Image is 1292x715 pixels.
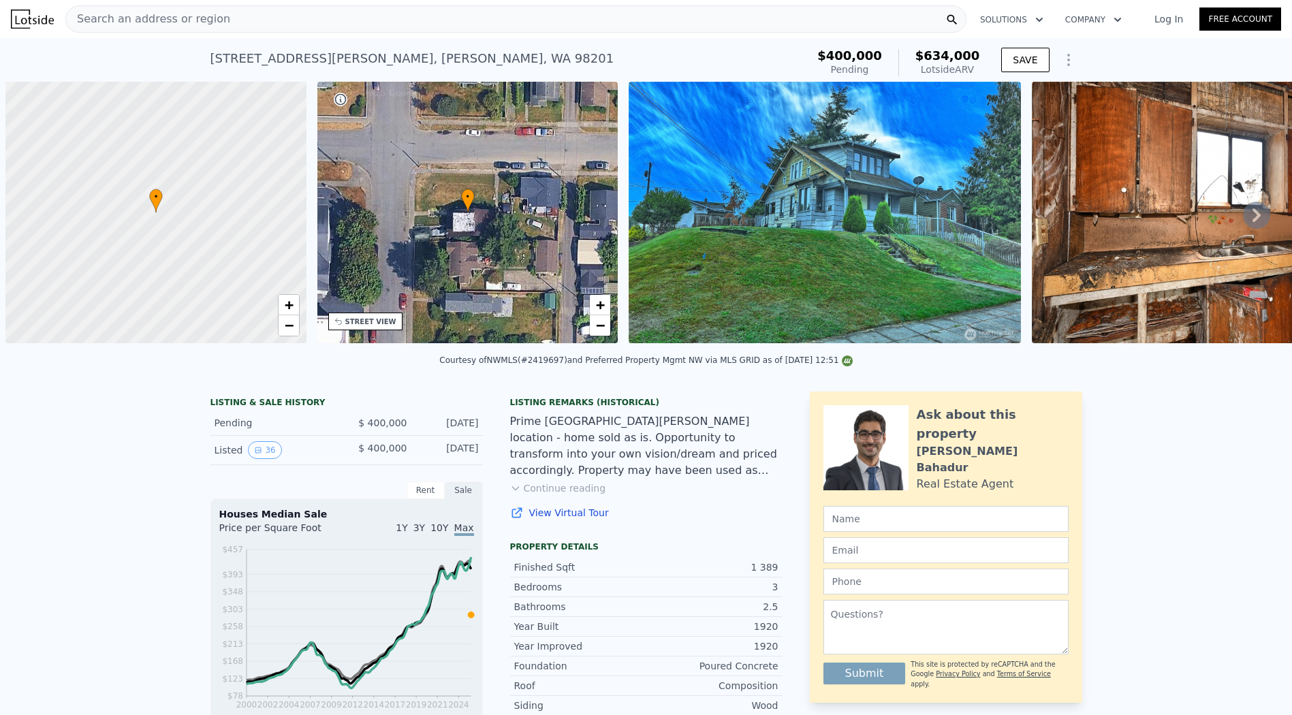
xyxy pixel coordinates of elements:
[284,296,293,313] span: +
[284,317,293,334] span: −
[917,476,1014,492] div: Real Estate Agent
[514,679,646,693] div: Roof
[514,560,646,574] div: Finished Sqft
[514,580,646,594] div: Bedrooms
[454,522,474,536] span: Max
[257,700,278,710] tspan: 2002
[510,481,606,495] button: Continue reading
[823,537,1069,563] input: Email
[646,600,778,614] div: 2.5
[817,63,882,76] div: Pending
[510,506,783,520] a: View Virtual Tour
[917,405,1069,443] div: Ask about this property
[646,580,778,594] div: 3
[384,700,405,710] tspan: 2017
[510,397,783,408] div: Listing Remarks (Historical)
[461,191,475,203] span: •
[222,656,243,666] tspan: $168
[823,569,1069,594] input: Phone
[396,522,407,533] span: 1Y
[915,63,980,76] div: Lotside ARV
[300,700,321,710] tspan: 2007
[915,48,980,63] span: $634,000
[917,443,1069,476] div: [PERSON_NAME] Bahadur
[215,416,336,430] div: Pending
[418,416,479,430] div: [DATE]
[596,317,605,334] span: −
[936,670,980,678] a: Privacy Policy
[439,355,852,365] div: Courtesy of NWMLS (#2419697) and Preferred Property Mgmt NW via MLS GRID as of [DATE] 12:51
[215,441,336,459] div: Listed
[646,639,778,653] div: 1920
[358,417,407,428] span: $ 400,000
[358,443,407,454] span: $ 400,000
[1199,7,1281,31] a: Free Account
[210,397,483,411] div: LISTING & SALE HISTORY
[430,522,448,533] span: 10Y
[514,620,646,633] div: Year Built
[222,570,243,579] tspan: $393
[149,191,163,203] span: •
[248,441,281,459] button: View historical data
[1054,7,1133,32] button: Company
[823,506,1069,532] input: Name
[222,587,243,597] tspan: $348
[345,317,396,327] div: STREET VIEW
[418,441,479,459] div: [DATE]
[363,700,384,710] tspan: 2014
[222,674,243,684] tspan: $123
[321,700,342,710] tspan: 2009
[590,295,610,315] a: Zoom in
[222,622,243,631] tspan: $258
[11,10,54,29] img: Lotside
[646,620,778,633] div: 1920
[646,699,778,712] div: Wood
[279,700,300,710] tspan: 2004
[590,315,610,336] a: Zoom out
[279,295,299,315] a: Zoom in
[342,700,363,710] tspan: 2012
[510,413,783,479] div: Prime [GEOGRAPHIC_DATA][PERSON_NAME] location - home sold as is. Opportunity to transform into yo...
[66,11,230,27] span: Search an address or region
[448,700,469,710] tspan: 2024
[210,49,614,68] div: [STREET_ADDRESS][PERSON_NAME] , [PERSON_NAME] , WA 98201
[236,700,257,710] tspan: 2000
[1138,12,1199,26] a: Log In
[646,560,778,574] div: 1 389
[646,679,778,693] div: Composition
[219,521,347,543] div: Price per Square Foot
[629,82,1021,343] img: Sale: 169645090 Parcel: 103801139
[427,700,448,710] tspan: 2021
[149,189,163,212] div: •
[222,545,243,554] tspan: $457
[227,692,243,701] tspan: $78
[911,660,1068,689] div: This site is protected by reCAPTCHA and the Google and apply.
[279,315,299,336] a: Zoom out
[1055,46,1082,74] button: Show Options
[997,670,1051,678] a: Terms of Service
[823,663,906,684] button: Submit
[646,659,778,673] div: Poured Concrete
[1001,48,1049,72] button: SAVE
[514,600,646,614] div: Bathrooms
[219,507,474,521] div: Houses Median Sale
[510,541,783,552] div: Property details
[445,481,483,499] div: Sale
[596,296,605,313] span: +
[413,522,425,533] span: 3Y
[842,355,853,366] img: NWMLS Logo
[407,481,445,499] div: Rent
[406,700,427,710] tspan: 2019
[222,639,243,649] tspan: $213
[969,7,1054,32] button: Solutions
[514,659,646,673] div: Foundation
[222,605,243,614] tspan: $303
[514,639,646,653] div: Year Improved
[817,48,882,63] span: $400,000
[461,189,475,212] div: •
[514,699,646,712] div: Siding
